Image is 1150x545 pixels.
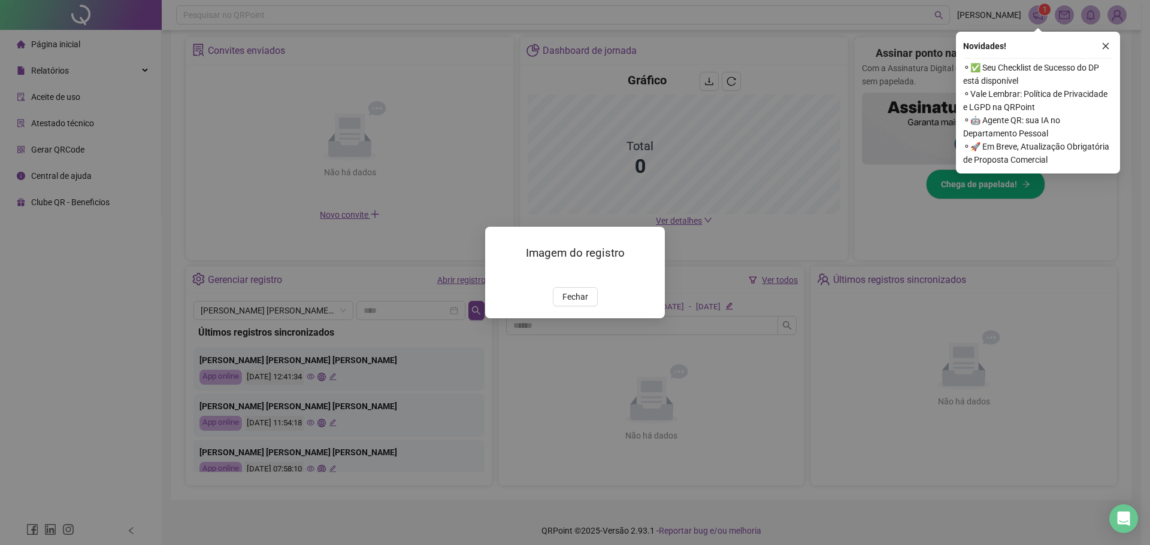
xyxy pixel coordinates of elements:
h3: Imagem do registro [500,245,650,261]
span: Novidades ! [963,39,1006,53]
span: ⚬ ✅ Seu Checklist de Sucesso do DP está disponível [963,61,1113,87]
span: close [1101,42,1110,50]
div: Open Intercom Messenger [1109,504,1138,533]
span: ⚬ 🤖 Agente QR: sua IA no Departamento Pessoal [963,114,1113,140]
span: ⚬ Vale Lembrar: Política de Privacidade e LGPD na QRPoint [963,87,1113,114]
span: Fechar [562,290,588,303]
button: Fechar [553,287,598,306]
span: ⚬ 🚀 Em Breve, Atualização Obrigatória de Proposta Comercial [963,140,1113,166]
